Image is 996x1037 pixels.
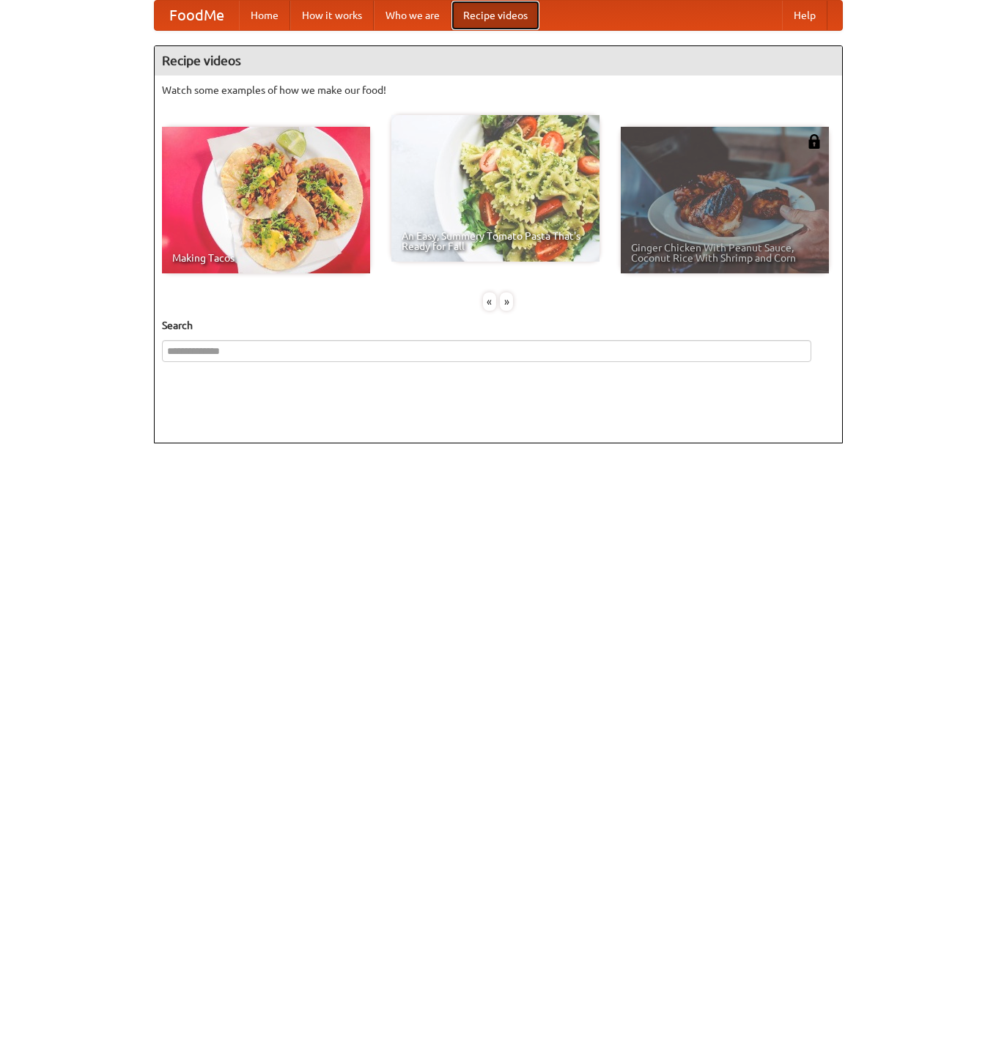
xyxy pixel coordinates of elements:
a: Home [239,1,290,30]
div: » [500,292,513,311]
div: « [483,292,496,311]
img: 483408.png [807,134,822,149]
span: Making Tacos [172,253,360,263]
a: How it works [290,1,374,30]
a: Who we are [374,1,451,30]
a: Help [782,1,827,30]
a: FoodMe [155,1,239,30]
h4: Recipe videos [155,46,842,75]
a: Recipe videos [451,1,539,30]
a: An Easy, Summery Tomato Pasta That's Ready for Fall [391,115,600,262]
span: An Easy, Summery Tomato Pasta That's Ready for Fall [402,231,589,251]
p: Watch some examples of how we make our food! [162,83,835,97]
h5: Search [162,318,835,333]
a: Making Tacos [162,127,370,273]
